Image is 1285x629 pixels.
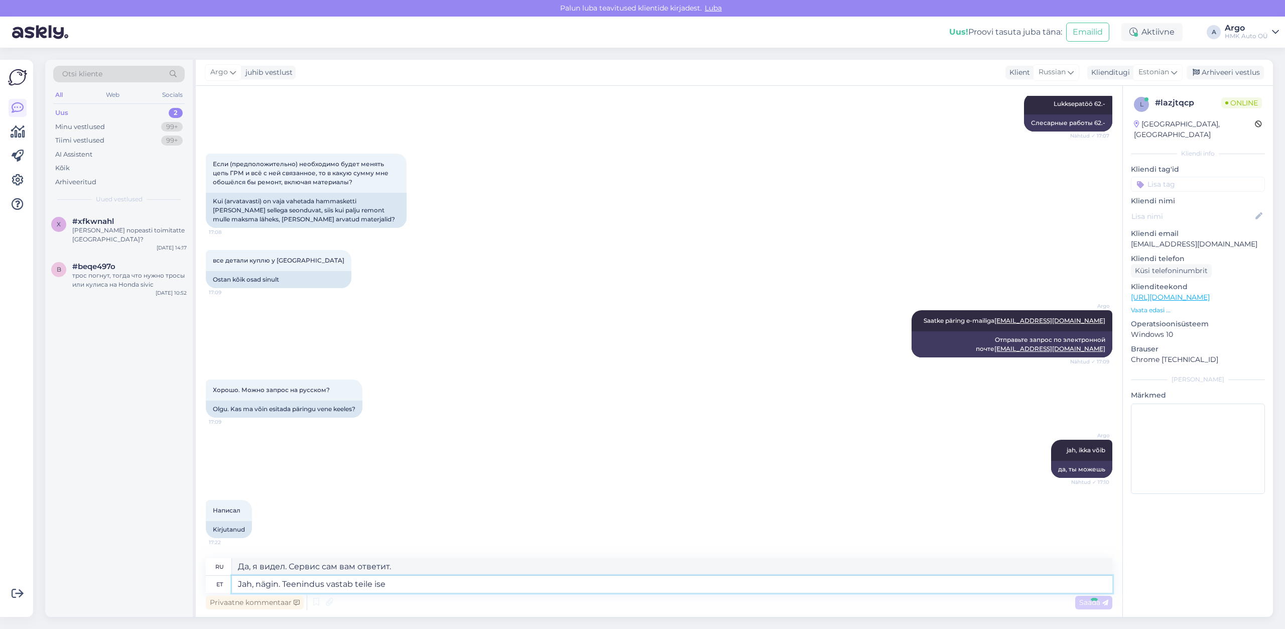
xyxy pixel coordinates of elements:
div: Отправьте запрос по электронной почте [912,331,1112,357]
p: Chrome [TECHNICAL_ID] [1131,354,1265,365]
span: 17:09 [209,418,246,426]
div: Kliendi info [1131,149,1265,158]
div: Arhiveeritud [55,177,96,187]
span: 17:22 [209,539,246,546]
div: Kirjutanud [206,521,252,538]
p: [EMAIL_ADDRESS][DOMAIN_NAME] [1131,239,1265,249]
p: Märkmed [1131,390,1265,401]
div: [DATE] 14:17 [157,244,187,251]
span: #xfkwnahl [72,217,114,226]
div: [GEOGRAPHIC_DATA], [GEOGRAPHIC_DATA] [1134,119,1255,140]
p: Vaata edasi ... [1131,306,1265,315]
span: 17:09 [209,289,246,296]
div: Uus [55,108,68,118]
div: [PERSON_NAME] nopeasti toimitatte [GEOGRAPHIC_DATA]? [72,226,187,244]
a: [EMAIL_ADDRESS][DOMAIN_NAME] [994,317,1105,324]
span: Если (предположительно) необходимо будет менять цепь ГРМ и всё с ней связанное, то в какую сумму ... [213,160,390,186]
div: Arhiveeri vestlus [1187,66,1264,79]
p: Klienditeekond [1131,282,1265,292]
span: Russian [1039,67,1066,78]
div: да, ты можешь [1051,461,1112,478]
div: Klienditugi [1087,67,1130,78]
span: все детали куплю у [GEOGRAPHIC_DATA] [213,257,344,264]
div: Socials [160,88,185,101]
p: Kliendi email [1131,228,1265,239]
div: трос погнут, тогда что нужно тросы или кулиса на Honda sivic [72,271,187,289]
span: 17:08 [209,228,246,236]
span: Online [1221,97,1262,108]
div: AI Assistent [55,150,92,160]
span: Argo [210,67,228,78]
span: b [57,266,61,273]
div: Küsi telefoninumbrit [1131,264,1212,278]
input: Lisa nimi [1131,211,1253,222]
b: Uus! [949,27,968,37]
div: Argo [1225,24,1268,32]
div: Kõik [55,163,70,173]
span: l [1140,100,1143,108]
span: Хорошо. Можно запрос на русском? [213,386,330,394]
div: 99+ [161,122,183,132]
button: Emailid [1066,23,1109,42]
a: [EMAIL_ADDRESS][DOMAIN_NAME] [994,345,1105,352]
div: Ostan kõik osad sinult [206,271,351,288]
p: Brauser [1131,344,1265,354]
div: Слесарные работы 62.- [1024,114,1112,132]
p: Kliendi telefon [1131,254,1265,264]
div: Tiimi vestlused [55,136,104,146]
span: Luba [702,4,725,13]
div: # lazjtqcp [1155,97,1221,109]
span: Nähtud ✓ 17:10 [1071,478,1109,486]
div: Klient [1005,67,1030,78]
div: Minu vestlused [55,122,105,132]
span: Nähtud ✓ 17:07 [1070,132,1109,140]
span: Написал [213,507,240,514]
div: Web [104,88,121,101]
div: Olgu. Kas ma võin esitada päringu vene keeles? [206,401,362,418]
div: All [53,88,65,101]
div: A [1207,25,1221,39]
span: Otsi kliente [62,69,102,79]
div: Proovi tasuta juba täna: [949,26,1062,38]
div: HMK Auto OÜ [1225,32,1268,40]
div: Kui (arvatavasti) on vaja vahetada hammasketti [PERSON_NAME] sellega seonduvat, siis kui palju re... [206,193,407,228]
p: Windows 10 [1131,329,1265,340]
input: Lisa tag [1131,177,1265,192]
span: jah, ikka võib [1067,446,1105,454]
a: ArgoHMK Auto OÜ [1225,24,1279,40]
span: Uued vestlused [96,195,143,204]
span: Nähtud ✓ 17:09 [1070,358,1109,365]
p: Kliendi tag'id [1131,164,1265,175]
div: 2 [169,108,183,118]
span: x [57,220,61,228]
div: Aktiivne [1121,23,1183,41]
a: [URL][DOMAIN_NAME] [1131,293,1210,302]
div: [PERSON_NAME] [1131,375,1265,384]
span: Estonian [1138,67,1169,78]
span: #beqe497o [72,262,115,271]
div: [DATE] 10:52 [156,289,187,297]
span: Saatke päring e-mailiga [924,317,1105,324]
p: Operatsioonisüsteem [1131,319,1265,329]
span: Lukksepatöö 62.- [1054,100,1105,107]
span: Argo [1072,302,1109,310]
span: Argo [1072,432,1109,439]
div: juhib vestlust [241,67,293,78]
p: Kliendi nimi [1131,196,1265,206]
div: 99+ [161,136,183,146]
img: Askly Logo [8,68,27,87]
